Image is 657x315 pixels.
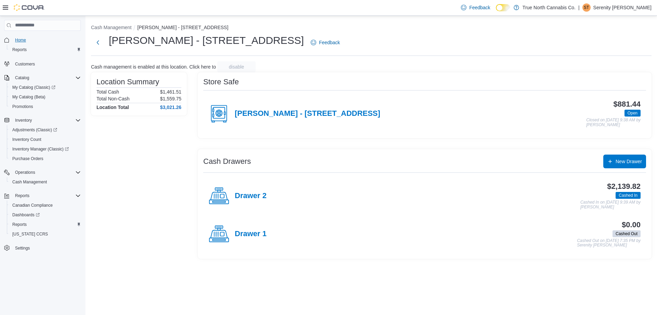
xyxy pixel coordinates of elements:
span: Cash Management [12,179,47,185]
h3: $881.44 [614,100,641,108]
h4: Location Total [96,105,129,110]
a: Dashboards [10,211,42,219]
span: Reports [15,193,29,198]
p: Serenity [PERSON_NAME] [593,3,652,12]
button: New Drawer [603,155,646,168]
span: Home [12,36,81,44]
span: Catalog [15,75,29,81]
h4: Drawer 1 [235,230,267,239]
p: Closed on [DATE] 9:38 AM by [PERSON_NAME] [586,118,641,127]
h6: Total Cash [96,89,119,95]
span: My Catalog (Beta) [12,94,46,100]
a: Dashboards [7,210,83,220]
button: Reports [1,191,83,201]
a: Home [12,36,29,44]
a: Inventory Count [10,135,44,144]
a: Reports [10,46,29,54]
p: True North Cannabis Co. [523,3,576,12]
span: Open [624,110,641,117]
h1: [PERSON_NAME] - [STREET_ADDRESS] [109,34,304,47]
span: Reports [12,222,27,227]
button: [US_STATE] CCRS [7,229,83,239]
p: | [578,3,580,12]
a: Canadian Compliance [10,201,55,209]
span: Dashboards [10,211,81,219]
button: My Catalog (Beta) [7,92,83,102]
a: Adjustments (Classic) [7,125,83,135]
span: Promotions [10,102,81,111]
span: Cashed In [619,192,637,198]
span: [US_STATE] CCRS [12,231,48,237]
h3: Cash Drawers [203,157,251,166]
button: Canadian Compliance [7,201,83,210]
span: Inventory Count [12,137,41,142]
span: Feedback [469,4,490,11]
span: Reports [10,46,81,54]
span: Cashed Out [616,231,637,237]
span: Reports [12,47,27,52]
span: Canadian Compliance [10,201,81,209]
span: Promotions [12,104,33,109]
a: Adjustments (Classic) [10,126,60,134]
span: Settings [12,244,81,252]
button: Inventory [1,116,83,125]
span: Purchase Orders [12,156,43,161]
span: Dashboards [12,212,40,218]
span: My Catalog (Classic) [10,83,81,92]
button: Catalog [12,74,32,82]
p: Cash management is enabled at this location. Click here to [91,64,216,70]
input: Dark Mode [496,4,510,11]
span: Customers [12,59,81,68]
h4: [PERSON_NAME] - [STREET_ADDRESS] [235,109,380,118]
button: Cash Management [91,25,131,30]
button: [PERSON_NAME] - [STREET_ADDRESS] [137,25,228,30]
p: $1,559.75 [160,96,181,101]
span: Reports [10,220,81,229]
a: My Catalog (Beta) [10,93,48,101]
button: Customers [1,59,83,69]
span: My Catalog (Classic) [12,85,55,90]
a: Inventory Manager (Classic) [10,145,72,153]
button: Catalog [1,73,83,83]
button: Reports [12,192,32,200]
nav: An example of EuiBreadcrumbs [91,24,652,32]
a: Customers [12,60,38,68]
a: My Catalog (Classic) [7,83,83,92]
span: Inventory [12,116,81,124]
button: Operations [1,168,83,177]
h3: Location Summary [96,78,159,86]
span: Cashed In [616,192,641,199]
button: Purchase Orders [7,154,83,163]
a: [US_STATE] CCRS [10,230,51,238]
span: Cash Management [10,178,81,186]
span: Inventory Manager (Classic) [10,145,81,153]
nav: Complex example [4,32,81,271]
p: Cashed Out on [DATE] 7:35 PM by Serenity [PERSON_NAME] [577,239,641,248]
span: Catalog [12,74,81,82]
button: Reports [7,45,83,54]
span: My Catalog (Beta) [10,93,81,101]
span: Inventory Manager (Classic) [12,146,69,152]
span: Adjustments (Classic) [10,126,81,134]
span: Purchase Orders [10,155,81,163]
a: Reports [10,220,29,229]
button: disable [217,61,256,72]
span: New Drawer [616,158,642,165]
button: Inventory [12,116,35,124]
span: Cashed Out [613,230,641,237]
span: disable [229,63,244,70]
button: Home [1,35,83,45]
a: Settings [12,244,33,252]
h3: Store Safe [203,78,239,86]
img: Cova [14,4,44,11]
span: Operations [15,170,35,175]
a: Promotions [10,102,36,111]
span: Reports [12,192,81,200]
button: Inventory Count [7,135,83,144]
p: Cashed In on [DATE] 9:39 AM by [PERSON_NAME] [580,200,641,209]
a: Purchase Orders [10,155,46,163]
a: Feedback [458,1,493,14]
span: Inventory [15,118,32,123]
span: Adjustments (Classic) [12,127,57,133]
